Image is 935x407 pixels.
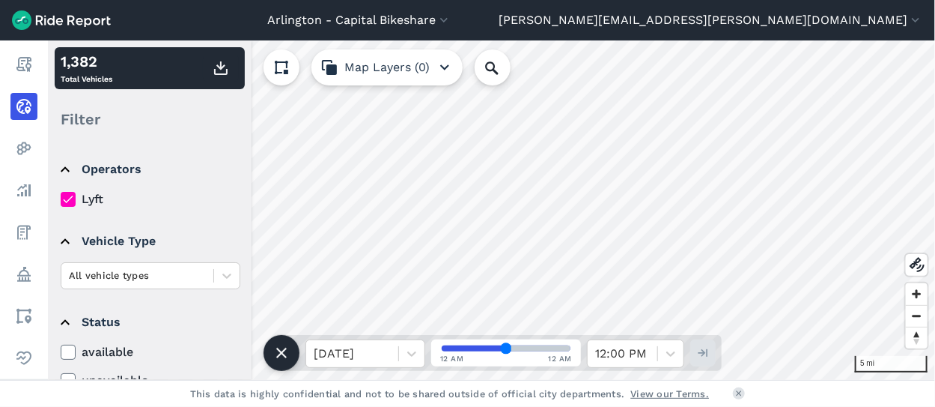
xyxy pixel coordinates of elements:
[10,303,37,330] a: Areas
[10,345,37,372] a: Health
[549,353,573,364] span: 12 AM
[61,301,238,343] summary: Status
[10,177,37,204] a: Analyze
[61,343,240,361] label: available
[906,283,928,305] button: Zoom in
[61,148,238,190] summary: Operators
[10,51,37,78] a: Report
[499,11,923,29] button: [PERSON_NAME][EMAIL_ADDRESS][PERSON_NAME][DOMAIN_NAME]
[12,10,111,30] img: Ride Report
[55,96,245,142] div: Filter
[10,219,37,246] a: Fees
[440,353,464,364] span: 12 AM
[61,50,112,73] div: 1,382
[61,372,240,390] label: unavailable
[10,93,37,120] a: Realtime
[48,40,935,380] canvas: Map
[855,356,928,373] div: 5 mi
[267,11,451,29] button: Arlington - Capital Bikeshare
[906,327,928,349] button: Reset bearing to north
[10,261,37,288] a: Policy
[10,135,37,162] a: Heatmaps
[311,49,463,85] button: Map Layers (0)
[61,50,112,86] div: Total Vehicles
[906,305,928,327] button: Zoom out
[61,190,240,208] label: Lyft
[475,49,534,85] input: Search Location or Vehicles
[61,220,238,262] summary: Vehicle Type
[631,387,710,401] a: View our Terms.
